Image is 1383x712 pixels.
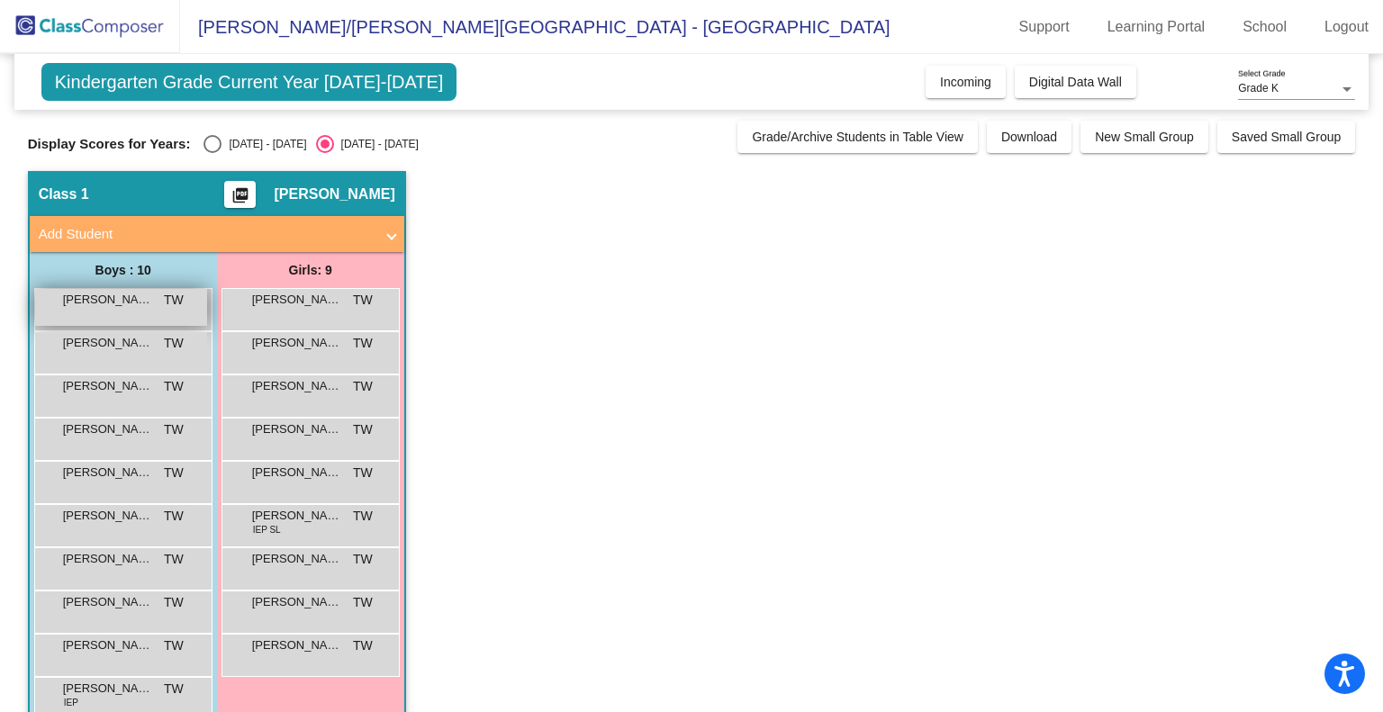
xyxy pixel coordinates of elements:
[353,636,373,655] span: TW
[39,224,374,245] mat-panel-title: Add Student
[164,507,184,526] span: TW
[1095,130,1194,144] span: New Small Group
[164,291,184,310] span: TW
[353,377,373,396] span: TW
[252,550,342,568] span: [PERSON_NAME]
[252,464,342,482] span: [PERSON_NAME]
[274,185,394,203] span: [PERSON_NAME]
[28,136,191,152] span: Display Scores for Years:
[737,121,978,153] button: Grade/Archive Students in Table View
[1232,130,1341,144] span: Saved Small Group
[353,507,373,526] span: TW
[1015,66,1136,98] button: Digital Data Wall
[30,216,404,252] mat-expansion-panel-header: Add Student
[353,420,373,439] span: TW
[252,507,342,525] span: [PERSON_NAME]
[353,291,373,310] span: TW
[63,507,153,525] span: [PERSON_NAME]
[1310,13,1383,41] a: Logout
[164,420,184,439] span: TW
[940,75,991,89] span: Incoming
[252,420,342,438] span: [PERSON_NAME]
[334,136,419,152] div: [DATE] - [DATE]
[987,121,1071,153] button: Download
[180,13,890,41] span: [PERSON_NAME]/[PERSON_NAME][GEOGRAPHIC_DATA] - [GEOGRAPHIC_DATA]
[164,377,184,396] span: TW
[253,523,281,536] span: IEP SL
[164,550,184,569] span: TW
[164,464,184,482] span: TW
[1029,75,1122,89] span: Digital Data Wall
[1001,130,1057,144] span: Download
[252,377,342,395] span: [PERSON_NAME]
[63,464,153,482] span: [PERSON_NAME]
[230,186,251,212] mat-icon: picture_as_pdf
[252,636,342,654] span: [PERSON_NAME]
[63,680,153,698] span: [PERSON_NAME]
[63,636,153,654] span: [PERSON_NAME]
[252,593,342,611] span: [PERSON_NAME]
[252,334,342,352] span: [PERSON_NAME]
[221,136,306,152] div: [DATE] - [DATE]
[1217,121,1355,153] button: Saved Small Group
[1228,13,1301,41] a: School
[353,550,373,569] span: TW
[353,464,373,482] span: TW
[1005,13,1084,41] a: Support
[252,291,342,309] span: [PERSON_NAME]
[41,63,457,101] span: Kindergarten Grade Current Year [DATE]-[DATE]
[63,291,153,309] span: [PERSON_NAME]
[164,334,184,353] span: TW
[63,377,153,395] span: [PERSON_NAME]
[164,680,184,698] span: TW
[1238,82,1279,95] span: Grade K
[63,420,153,438] span: [PERSON_NAME]
[64,696,78,709] span: IEP
[1093,13,1220,41] a: Learning Portal
[203,135,418,153] mat-radio-group: Select an option
[63,593,153,611] span: [PERSON_NAME]
[752,130,963,144] span: Grade/Archive Students in Table View
[217,252,404,288] div: Girls: 9
[1080,121,1208,153] button: New Small Group
[353,593,373,612] span: TW
[164,636,184,655] span: TW
[63,550,153,568] span: [PERSON_NAME]
[926,66,1006,98] button: Incoming
[30,252,217,288] div: Boys : 10
[353,334,373,353] span: TW
[224,181,256,208] button: Print Students Details
[164,593,184,612] span: TW
[63,334,153,352] span: [PERSON_NAME]
[39,185,89,203] span: Class 1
